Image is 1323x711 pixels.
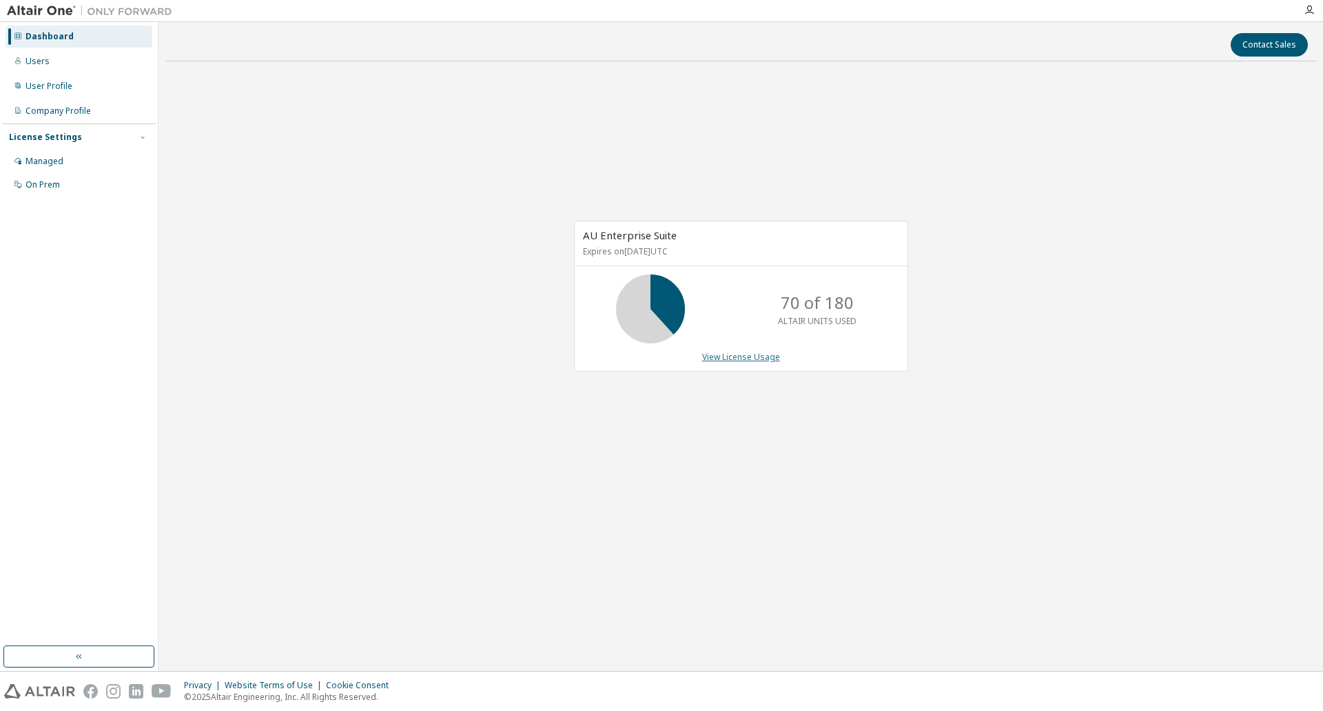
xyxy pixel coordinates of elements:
img: linkedin.svg [129,684,143,699]
div: Company Profile [25,106,91,117]
p: 70 of 180 [781,291,854,314]
img: facebook.svg [83,684,98,699]
button: Contact Sales [1231,33,1308,57]
img: youtube.svg [152,684,172,699]
img: altair_logo.svg [4,684,75,699]
div: Website Terms of Use [225,680,326,691]
div: Privacy [184,680,225,691]
div: Cookie Consent [326,680,397,691]
p: Expires on [DATE] UTC [583,246,896,257]
div: User Profile [25,81,72,92]
a: View License Usage [702,351,780,363]
div: License Settings [9,132,82,143]
div: Dashboard [25,31,74,42]
p: © 2025 Altair Engineering, Inc. All Rights Reserved. [184,691,397,703]
p: ALTAIR UNITS USED [778,315,857,327]
img: Altair One [7,4,179,18]
img: instagram.svg [106,684,121,699]
div: On Prem [25,179,60,190]
span: AU Enterprise Suite [583,228,677,242]
div: Users [25,56,50,67]
div: Managed [25,156,63,167]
